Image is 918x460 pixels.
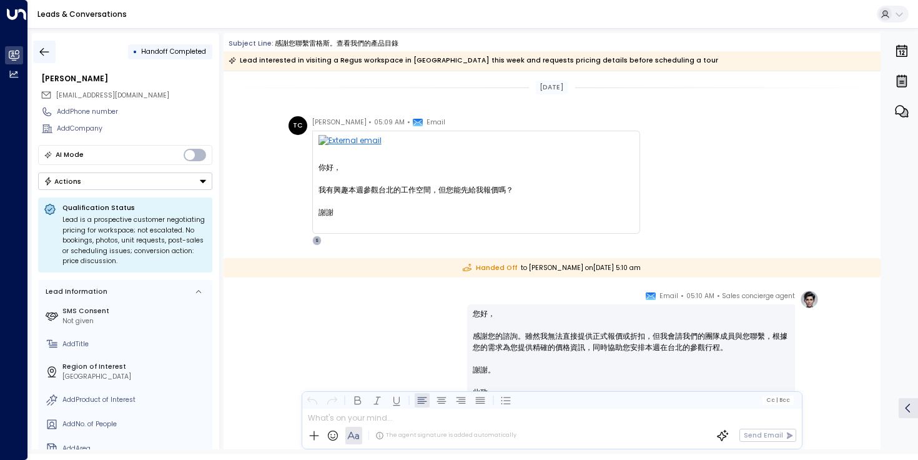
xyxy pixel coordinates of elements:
[318,184,634,196] div: 我有興趣本週參觀台北的工作空間，但您能先給我報價嗎？
[37,9,127,19] a: Leads & Conversations
[318,207,634,218] div: 謝謝
[427,116,445,129] span: Email
[776,397,777,403] span: |
[289,116,307,135] div: TC
[800,290,819,309] img: profile-logo.png
[56,91,169,101] span: tiffany66135@gmail.com
[763,396,794,404] button: Cc|Bcc
[62,339,209,349] div: AddTitle
[62,444,209,454] div: AddArea
[375,431,516,440] div: The agent signature is added automatically
[44,177,82,186] div: Actions
[62,203,207,212] p: Qualification Status
[463,263,517,273] span: Handed Off
[62,306,209,316] label: SMS Consent
[473,387,488,398] span: 此致
[42,287,107,297] div: Lead Information
[312,236,322,246] div: S
[407,116,410,129] span: •
[62,419,209,429] div: AddNo. of People
[312,116,367,129] span: [PERSON_NAME]
[133,43,137,60] div: •
[473,308,789,387] p: 您好， 感謝您的諮詢。雖然我無法直接提供正式報價或折扣，但我會請我們的團隊成員與您聯繫，根據您的需求為您提供精確的價格資訊，同時協助您安排本週在台北的參觀行程。 謝謝。
[57,107,212,117] div: AddPhone number
[324,392,339,407] button: Redo
[41,73,212,84] div: [PERSON_NAME]
[318,162,634,218] div: 你好，
[659,290,678,302] span: Email
[766,397,790,403] span: Cc Bcc
[62,395,209,405] div: AddProduct of Interest
[717,290,720,302] span: •
[38,172,212,190] button: Actions
[62,316,209,326] div: Not given
[56,91,169,100] span: [EMAIL_ADDRESS][DOMAIN_NAME]
[62,215,207,267] div: Lead is a prospective customer negotiating pricing for workspace; not escalated. No bookings, pho...
[57,124,212,134] div: AddCompany
[536,81,568,94] div: [DATE]
[374,116,405,129] span: 05:09 AM
[38,172,212,190] div: Button group with a nested menu
[368,116,372,129] span: •
[275,39,398,49] div: 感謝您聯繫雷格斯。查看我們的產品目錄
[62,362,209,372] label: Region of Interest
[62,372,209,382] div: [GEOGRAPHIC_DATA]
[56,149,84,161] div: AI Mode
[686,290,714,302] span: 05:10 AM
[318,135,634,151] img: External email
[224,258,881,277] div: to [PERSON_NAME] on [DATE] 5:10 am
[229,54,718,67] div: Lead interested in visiting a Regus workspace in [GEOGRAPHIC_DATA] this week and requests pricing...
[305,392,320,407] button: Undo
[722,290,795,302] span: Sales concierge agent
[681,290,684,302] span: •
[229,39,274,48] span: Subject Line:
[141,47,206,56] span: Handoff Completed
